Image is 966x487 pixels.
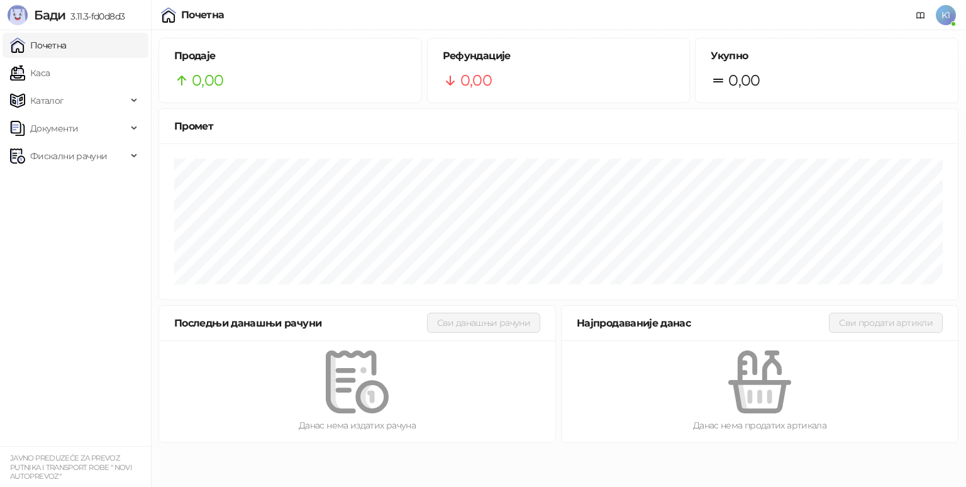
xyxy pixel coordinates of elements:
h5: Рефундације [443,48,675,64]
span: 0,00 [192,69,223,92]
span: 0,00 [460,69,492,92]
a: Почетна [10,33,67,58]
div: Најпродаваније данас [577,315,829,331]
div: Данас нема издатих рачуна [179,418,535,432]
span: K1 [936,5,956,25]
button: Сви данашњи рачуни [427,313,540,333]
a: Документација [911,5,931,25]
div: Почетна [181,10,225,20]
span: Каталог [30,88,64,113]
span: 3.11.3-fd0d8d3 [65,11,125,22]
span: Бади [34,8,65,23]
small: JAVNO PREDUZEĆE ZA PREVOZ PUTNIKA I TRANSPORT ROBE " NOVI AUTOPREVOZ" [10,454,132,481]
button: Сви продати артикли [829,313,943,333]
img: Logo [8,5,28,25]
span: Документи [30,116,78,141]
h5: Продаје [174,48,406,64]
h5: Укупно [711,48,943,64]
span: 0,00 [728,69,760,92]
a: Каса [10,60,50,86]
div: Промет [174,118,943,134]
div: Последњи данашњи рачуни [174,315,427,331]
div: Данас нема продатих артикала [582,418,938,432]
span: Фискални рачуни [30,143,107,169]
